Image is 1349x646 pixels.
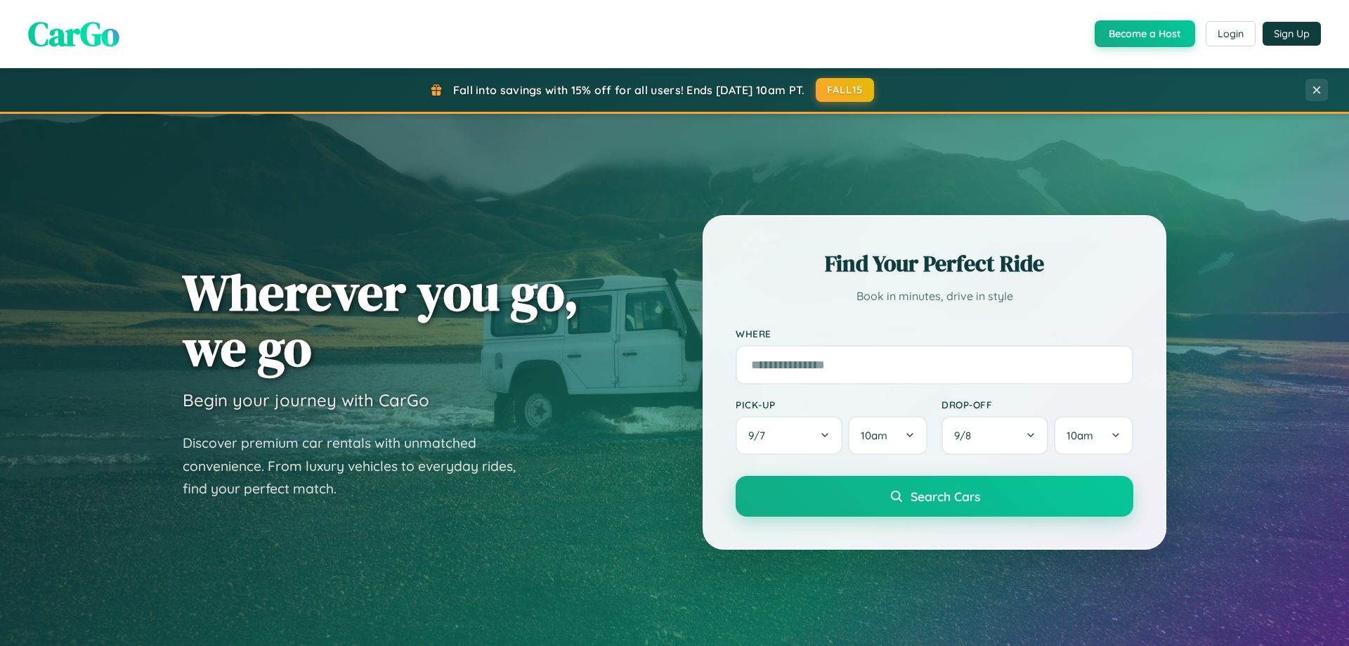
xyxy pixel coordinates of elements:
[183,432,534,500] p: Discover premium car rentals with unmatched convenience. From luxury vehicles to everyday rides, ...
[861,429,887,442] span: 10am
[736,399,927,411] label: Pick-up
[183,389,429,411] h3: Begin your journey with CarGo
[1206,21,1256,46] button: Login
[911,489,980,504] span: Search Cars
[1095,20,1195,47] button: Become a Host
[28,11,119,57] span: CarGo
[1263,22,1321,46] button: Sign Up
[736,476,1133,517] button: Search Cars
[736,328,1133,340] label: Where
[816,78,875,102] button: FALL15
[954,429,978,442] span: 9 / 8
[941,399,1133,411] label: Drop-off
[736,416,842,455] button: 9/7
[183,264,579,375] h1: Wherever you go, we go
[736,248,1133,279] h2: Find Your Perfect Ride
[736,286,1133,306] p: Book in minutes, drive in style
[453,83,805,97] span: Fall into savings with 15% off for all users! Ends [DATE] 10am PT.
[1067,429,1093,442] span: 10am
[748,429,772,442] span: 9 / 7
[1054,416,1133,455] button: 10am
[941,416,1048,455] button: 9/8
[848,416,927,455] button: 10am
